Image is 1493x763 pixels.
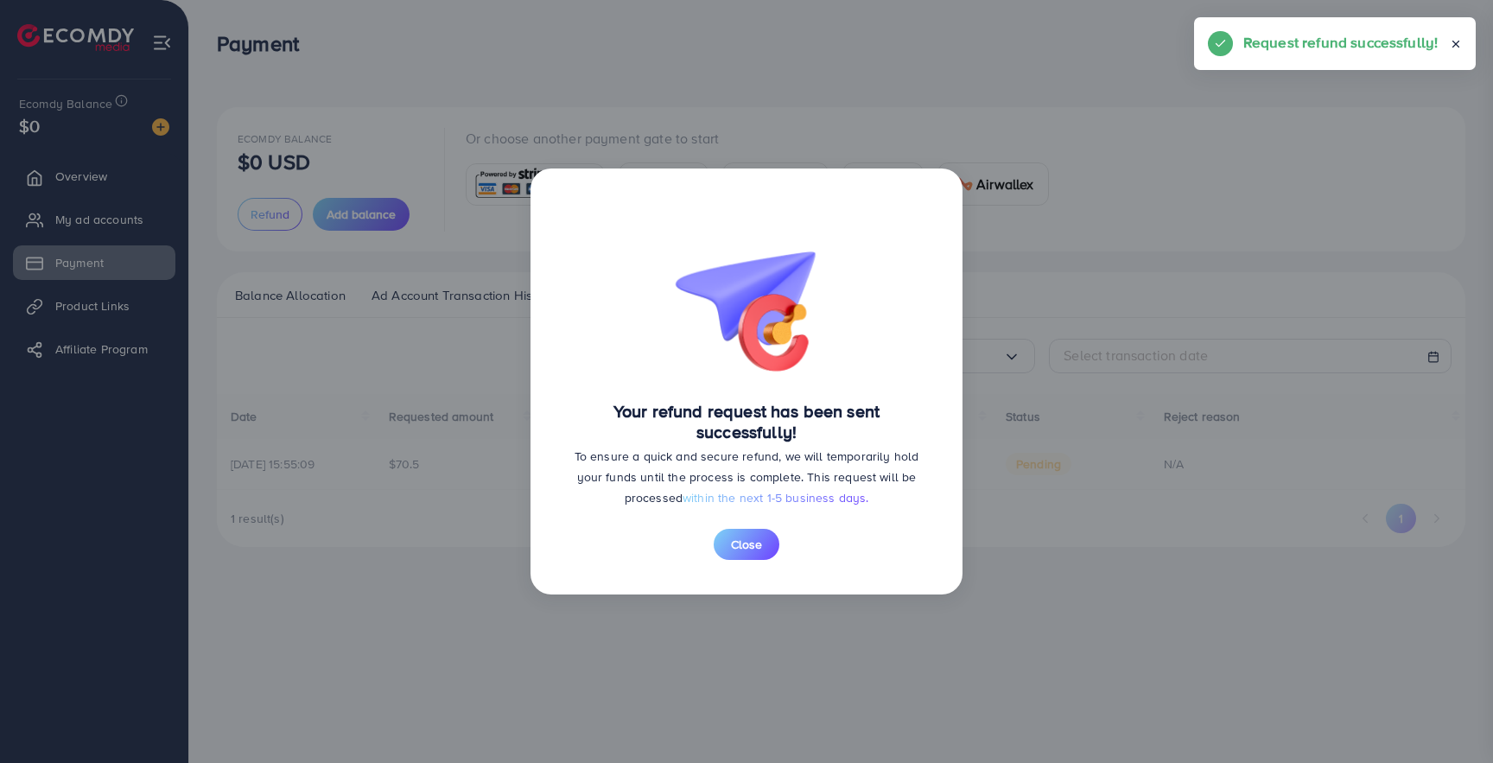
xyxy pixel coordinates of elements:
[1243,31,1438,54] h5: Request refund successfully!
[565,401,928,442] h4: Your refund request has been sent successfully!
[683,489,868,506] span: within the next 1-5 business days.
[714,529,779,560] button: Close
[565,446,928,508] p: To ensure a quick and secure refund, we will temporarily hold your funds until the process is com...
[1420,685,1480,750] iframe: Chat
[731,536,762,553] span: Close
[660,203,833,379] img: bg-request-refund-success.26ac5564.png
